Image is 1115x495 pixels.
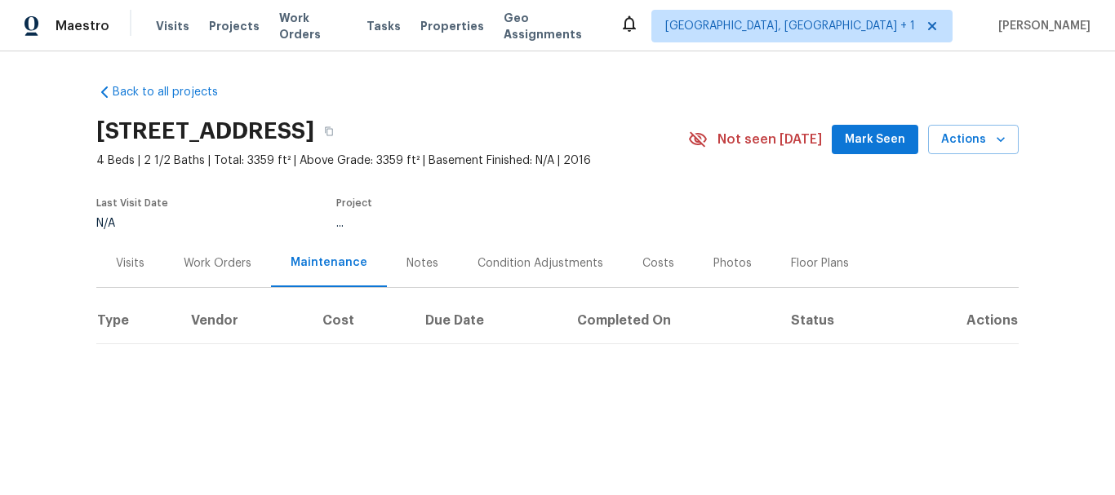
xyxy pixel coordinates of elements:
[56,18,109,34] span: Maestro
[902,298,1019,343] th: Actions
[928,125,1019,155] button: Actions
[992,18,1091,34] span: [PERSON_NAME]
[564,298,778,343] th: Completed On
[366,20,401,32] span: Tasks
[96,84,253,100] a: Back to all projects
[291,254,367,271] div: Maintenance
[314,117,344,146] button: Copy Address
[96,298,178,343] th: Type
[96,198,168,208] span: Last Visit Date
[791,255,849,272] div: Floor Plans
[96,152,688,169] span: 4 Beds | 2 1/2 Baths | Total: 3359 ft² | Above Grade: 3359 ft² | Basement Finished: N/A | 2016
[156,18,189,34] span: Visits
[336,218,650,229] div: ...
[832,125,918,155] button: Mark Seen
[478,255,603,272] div: Condition Adjustments
[665,18,915,34] span: [GEOGRAPHIC_DATA], [GEOGRAPHIC_DATA] + 1
[412,298,564,343] th: Due Date
[941,130,1006,150] span: Actions
[406,255,438,272] div: Notes
[96,123,314,139] h2: [STREET_ADDRESS]
[713,255,752,272] div: Photos
[420,18,484,34] span: Properties
[116,255,144,272] div: Visits
[96,218,168,229] div: N/A
[336,198,372,208] span: Project
[642,255,674,272] div: Costs
[209,18,260,34] span: Projects
[178,298,309,343] th: Vendor
[717,131,822,148] span: Not seen [DATE]
[504,10,600,42] span: Geo Assignments
[184,255,251,272] div: Work Orders
[309,298,413,343] th: Cost
[778,298,902,343] th: Status
[845,130,905,150] span: Mark Seen
[279,10,347,42] span: Work Orders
